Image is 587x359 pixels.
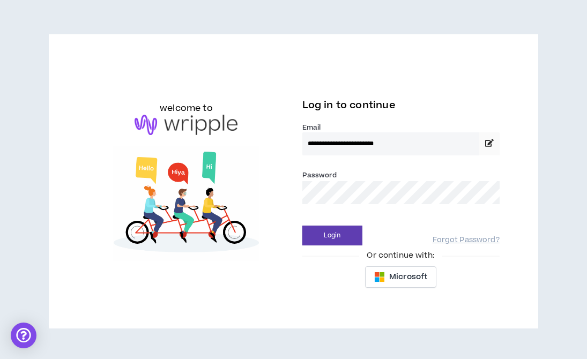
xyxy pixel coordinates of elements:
[11,323,36,348] div: Open Intercom Messenger
[433,235,500,245] a: Forgot Password?
[389,271,427,283] span: Microsoft
[302,170,337,180] label: Password
[135,115,237,135] img: logo-brand.png
[160,102,213,115] h6: welcome to
[302,226,362,245] button: Login
[302,123,500,132] label: Email
[302,99,396,112] span: Log in to continue
[359,250,442,261] span: Or continue with:
[365,266,436,288] button: Microsoft
[87,146,285,261] img: Welcome to Wripple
